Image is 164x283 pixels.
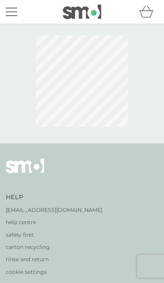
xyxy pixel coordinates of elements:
img: smol [63,5,101,19]
a: cookie settings [6,268,102,276]
a: safety first [6,231,102,239]
img: smol [6,159,44,185]
a: carton recycling [6,243,102,251]
h4: Help [6,193,102,202]
a: rinse and return [6,255,102,263]
a: help centre [6,218,102,226]
button: menu [6,5,17,19]
div: basket [139,4,158,20]
a: [EMAIL_ADDRESS][DOMAIN_NAME] [6,206,102,214]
